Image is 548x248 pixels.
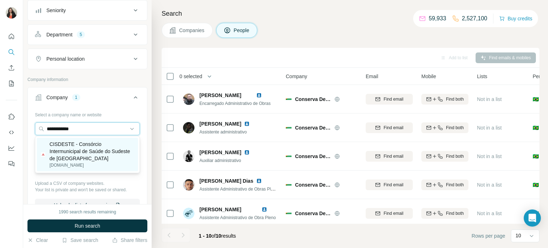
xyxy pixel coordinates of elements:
[477,153,502,159] span: Not in a list
[286,73,307,80] span: Company
[50,141,134,162] p: CISDESTE - Consórcio Intermunicipal de Saúde do Sudeste de [GEOGRAPHIC_DATA]
[421,73,436,80] span: Mobile
[6,77,17,90] button: My lists
[421,179,468,190] button: Find both
[6,30,17,43] button: Quick start
[477,96,502,102] span: Not in a list
[286,153,291,159] img: Logo of Conserva De Estradas
[446,96,464,102] span: Find both
[421,94,468,105] button: Find both
[244,121,250,127] img: LinkedIn logo
[212,233,216,239] span: of
[256,92,262,98] img: LinkedIn logo
[446,182,464,188] span: Find both
[59,209,116,215] div: 1990 search results remaining
[35,199,140,212] button: Upload a list of companies
[286,182,291,188] img: Logo of Conserva De Estradas
[46,55,85,62] div: Personal location
[533,153,539,160] span: 🇧🇷
[286,96,291,102] img: Logo of Conserva De Estradas
[199,101,270,106] span: Encarregado Administrativo de Obras
[41,152,45,157] img: CISDESTE - Consórcio Intermunicipal de Saúde do Sudeste de Minas
[179,73,202,80] span: 0 selected
[28,2,147,19] button: Seniority
[262,207,267,212] img: LinkedIn logo
[162,9,539,19] h4: Search
[295,210,331,217] span: Conserva De Estradas
[446,125,464,131] span: Find both
[46,7,66,14] div: Seniority
[183,151,194,162] img: Avatar
[477,73,487,80] span: Lists
[499,14,532,24] button: Buy credits
[6,110,17,123] button: Use Surfe on LinkedIn
[366,179,413,190] button: Find email
[199,186,278,192] span: Assistente Administrativo de Obras Pleno
[533,124,539,131] span: 🇧🇷
[366,122,413,133] button: Find email
[384,153,403,160] span: Find email
[295,124,331,131] span: Conserva De Estradas
[28,26,147,43] button: Department5
[6,61,17,74] button: Enrich CSV
[28,89,147,109] button: Company1
[72,94,80,101] div: 1
[524,209,541,227] div: Open Intercom Messenger
[27,76,147,83] p: Company information
[183,179,194,191] img: Avatar
[384,125,403,131] span: Find email
[6,142,17,155] button: Dashboard
[199,130,247,135] span: Assistente administrativo
[183,122,194,133] img: Avatar
[234,27,250,34] span: People
[199,215,276,220] span: Assistente Administrativo de Obra Pleno
[6,46,17,59] button: Search
[35,187,140,193] p: Your list is private and won't be saved or shared.
[421,122,468,133] button: Find both
[179,27,205,34] span: Companies
[477,182,502,188] span: Not in a list
[256,178,262,184] img: LinkedIn logo
[27,219,147,232] button: Run search
[199,158,241,163] span: Auxiliar administrativo
[199,92,241,98] span: [PERSON_NAME]
[183,208,194,219] img: Avatar
[77,31,85,38] div: 5
[35,109,140,118] div: Select a company name or website
[462,14,487,23] p: 2,527,100
[286,211,291,216] img: Logo of Conserva De Estradas
[429,14,446,23] p: 59,933
[199,233,212,239] span: 1 - 10
[421,208,468,219] button: Find both
[46,31,72,38] div: Department
[75,222,100,229] span: Run search
[446,153,464,160] span: Find both
[295,153,331,160] span: Conserva De Estradas
[244,150,250,155] img: LinkedIn logo
[6,7,17,19] img: Avatar
[366,94,413,105] button: Find email
[366,208,413,219] button: Find email
[183,93,194,105] img: Avatar
[46,94,68,101] div: Company
[199,149,241,156] span: [PERSON_NAME]
[50,162,134,168] p: [DOMAIN_NAME]
[199,120,241,127] span: [PERSON_NAME]
[533,181,539,188] span: 🇧🇷
[533,96,539,103] span: 🇧🇷
[446,210,464,217] span: Find both
[384,96,403,102] span: Find email
[216,233,222,239] span: 10
[421,151,468,162] button: Find both
[477,211,502,216] span: Not in a list
[35,180,140,187] p: Upload a CSV of company websites.
[199,207,241,212] span: [PERSON_NAME]
[199,233,236,239] span: results
[6,126,17,139] button: Use Surfe API
[366,151,413,162] button: Find email
[366,73,378,80] span: Email
[199,177,253,184] span: [PERSON_NAME] Dias
[286,125,291,131] img: Logo of Conserva De Estradas
[477,125,502,131] span: Not in a list
[384,182,403,188] span: Find email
